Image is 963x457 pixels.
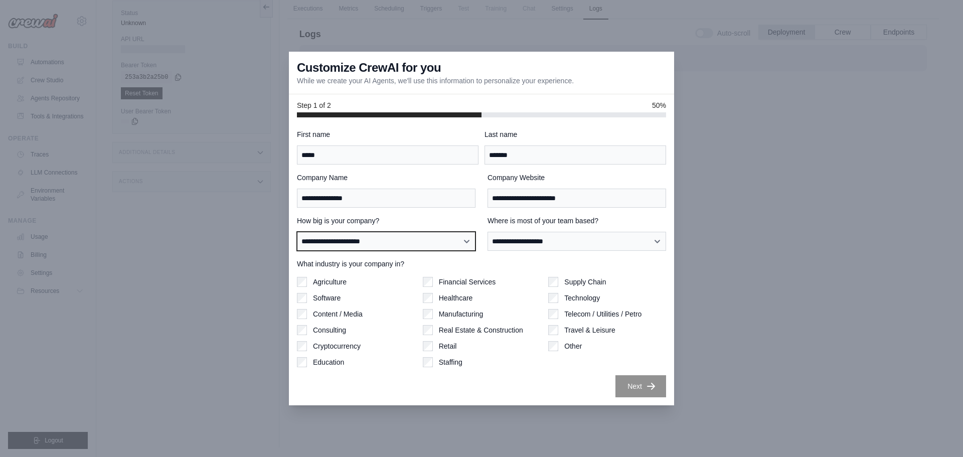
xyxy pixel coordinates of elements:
[297,129,478,139] label: First name
[564,325,615,335] label: Travel & Leisure
[297,100,331,110] span: Step 1 of 2
[297,76,574,86] p: While we create your AI Agents, we'll use this information to personalize your experience.
[313,357,344,367] label: Education
[488,216,666,226] label: Where is most of your team based?
[297,173,475,183] label: Company Name
[485,129,666,139] label: Last name
[313,277,347,287] label: Agriculture
[913,409,963,457] iframe: Chat Widget
[564,309,641,319] label: Telecom / Utilities / Petro
[439,309,484,319] label: Manufacturing
[564,293,600,303] label: Technology
[439,277,496,287] label: Financial Services
[439,357,462,367] label: Staffing
[297,216,475,226] label: How big is your company?
[313,293,341,303] label: Software
[652,100,666,110] span: 50%
[297,60,441,76] h3: Customize CrewAI for you
[615,375,666,397] button: Next
[313,325,346,335] label: Consulting
[564,341,582,351] label: Other
[439,325,523,335] label: Real Estate & Construction
[439,341,457,351] label: Retail
[313,309,363,319] label: Content / Media
[488,173,666,183] label: Company Website
[313,341,361,351] label: Cryptocurrency
[439,293,473,303] label: Healthcare
[297,259,666,269] label: What industry is your company in?
[564,277,606,287] label: Supply Chain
